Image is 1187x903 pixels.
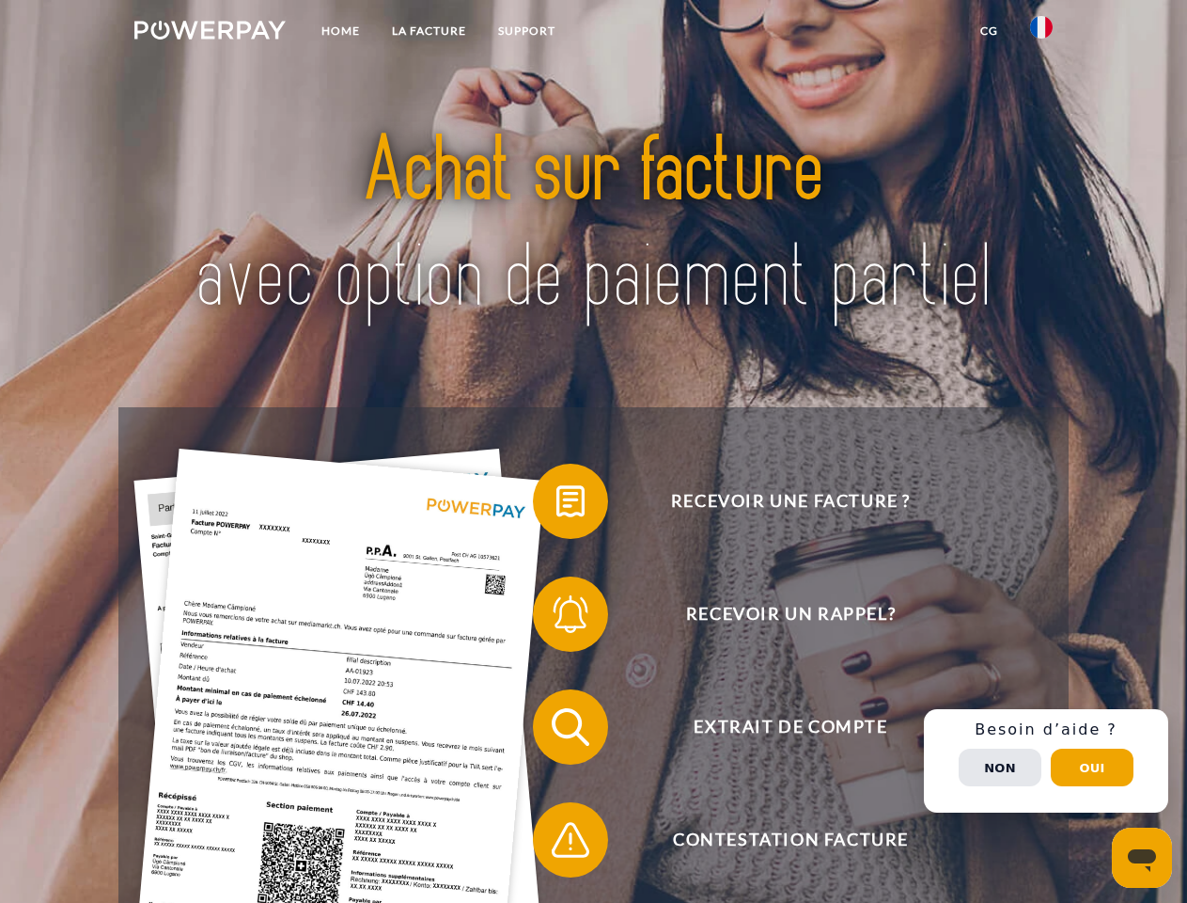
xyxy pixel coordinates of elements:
iframe: Bouton de lancement de la fenêtre de messagerie [1112,828,1172,888]
img: title-powerpay_fr.svg [180,90,1007,360]
a: Support [482,14,571,48]
button: Contestation Facture [533,802,1022,878]
div: Schnellhilfe [924,709,1168,813]
img: qb_bell.svg [547,591,594,638]
img: logo-powerpay-white.svg [134,21,286,40]
h3: Besoin d’aide ? [935,721,1157,739]
img: qb_bill.svg [547,478,594,525]
img: qb_warning.svg [547,816,594,863]
button: Recevoir un rappel? [533,577,1022,652]
a: CG [964,14,1014,48]
span: Recevoir un rappel? [560,577,1021,652]
a: Home [305,14,376,48]
button: Non [959,749,1041,786]
a: LA FACTURE [376,14,482,48]
span: Contestation Facture [560,802,1021,878]
img: qb_search.svg [547,704,594,751]
span: Recevoir une facture ? [560,464,1021,539]
span: Extrait de compte [560,689,1021,765]
button: Recevoir une facture ? [533,464,1022,539]
button: Extrait de compte [533,689,1022,765]
button: Oui [1051,749,1133,786]
img: fr [1030,16,1053,39]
